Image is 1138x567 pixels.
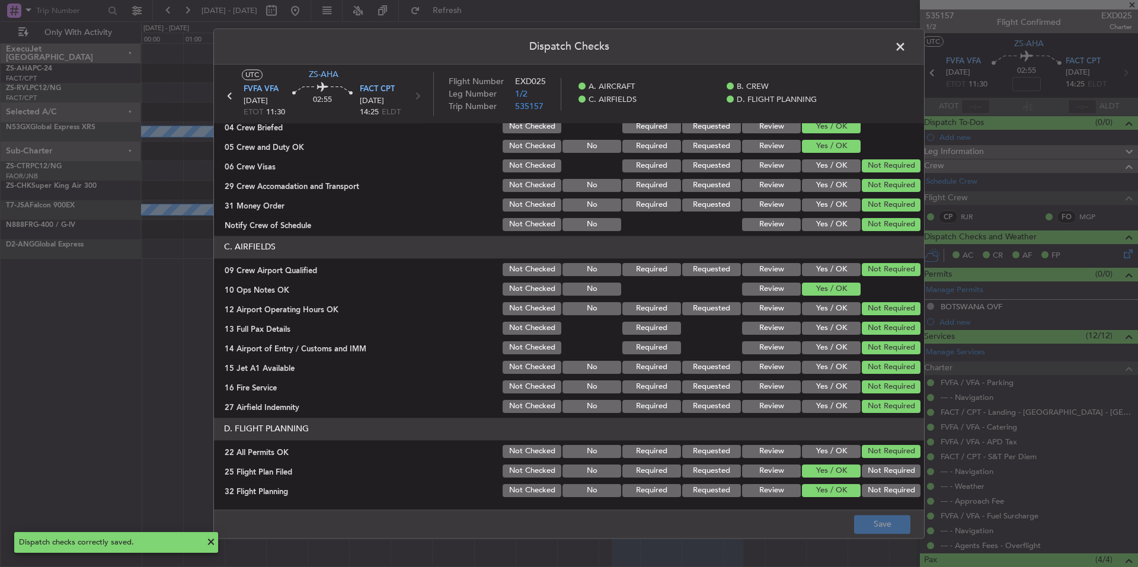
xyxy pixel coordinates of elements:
button: Not Required [862,159,920,172]
button: Not Required [862,361,920,374]
button: Not Required [862,179,920,192]
button: Not Required [862,465,920,478]
button: Not Required [862,484,920,497]
button: Not Required [862,198,920,212]
button: Not Required [862,302,920,315]
button: Not Required [862,380,920,393]
button: Not Required [862,445,920,458]
button: Not Required [862,322,920,335]
button: Not Required [862,400,920,413]
div: Dispatch checks correctly saved. [19,537,200,549]
button: Not Required [862,263,920,276]
header: Dispatch Checks [214,29,924,65]
button: Not Required [862,341,920,354]
button: Not Required [862,218,920,231]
